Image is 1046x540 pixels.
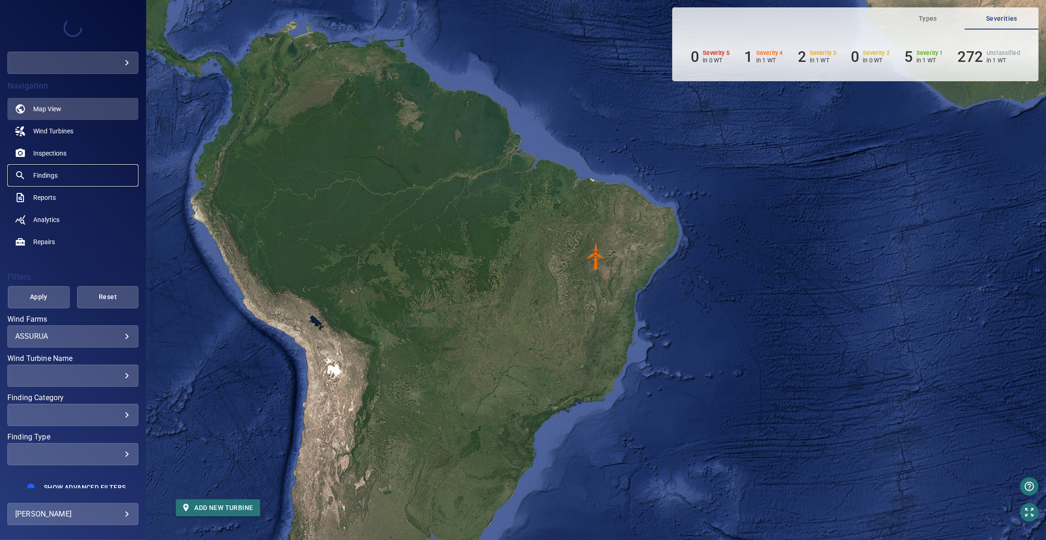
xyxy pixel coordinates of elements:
[916,50,943,56] h6: Severity 1
[851,48,859,66] h6: 0
[7,443,138,465] div: Finding Type
[33,126,73,136] span: Wind Turbines
[7,186,138,209] a: reports noActive
[986,57,1020,64] p: in 1 WT
[904,48,943,66] li: Severity 1
[582,242,610,270] gmp-advanced-marker: A-IV-04
[7,433,138,441] label: Finding Type
[77,286,139,308] button: Reset
[7,164,138,186] a: findings noActive
[33,193,56,202] span: Reports
[44,484,126,491] span: Show Advanced Filters
[970,13,1033,24] span: Severities
[863,50,890,56] h6: Severity 2
[7,52,138,74] div: testcompanychris
[798,48,806,66] h6: 2
[7,394,138,402] label: Finding Category
[810,50,837,56] h6: Severity 3
[582,242,610,270] img: windFarmIconCat4.svg
[7,81,138,90] h4: Navigation
[15,507,131,522] div: [PERSON_NAME]
[7,120,138,142] a: windturbines noActive
[810,57,837,64] p: in 1 WT
[33,215,60,224] span: Analytics
[38,480,131,495] button: Show Advanced Filters
[19,291,58,303] span: Apply
[183,502,253,514] span: Add new turbine
[744,48,753,66] h6: 1
[916,57,943,64] p: in 1 WT
[7,209,138,231] a: analytics noActive
[7,404,138,426] div: Finding Category
[756,57,783,64] p: in 1 WT
[7,231,138,253] a: repairs noActive
[7,272,138,282] h4: Filters
[33,149,66,158] span: Inspections
[691,48,699,66] h6: 0
[691,48,729,66] li: Severity 5
[798,48,837,66] li: Severity 3
[7,355,138,362] label: Wind Turbine Name
[863,57,890,64] p: in 0 WT
[33,237,55,246] span: Repairs
[33,171,58,180] span: Findings
[756,50,783,56] h6: Severity 4
[7,365,138,387] div: Wind Turbine Name
[744,48,783,66] li: Severity 4
[176,499,260,516] button: Add new turbine
[904,48,913,66] h6: 5
[7,98,138,120] a: map active
[7,142,138,164] a: inspections noActive
[15,332,131,341] div: ASSURUA
[851,48,890,66] li: Severity 2
[897,13,959,24] span: Types
[703,57,730,64] p: in 0 WT
[958,48,1020,66] li: Severity Unclassified
[7,316,138,323] label: Wind Farms
[958,48,983,66] h6: 272
[8,286,70,308] button: Apply
[33,104,61,114] span: Map View
[986,50,1020,56] h6: Unclassified
[703,50,730,56] h6: Severity 5
[7,325,138,348] div: Wind Farms
[89,291,127,303] span: Reset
